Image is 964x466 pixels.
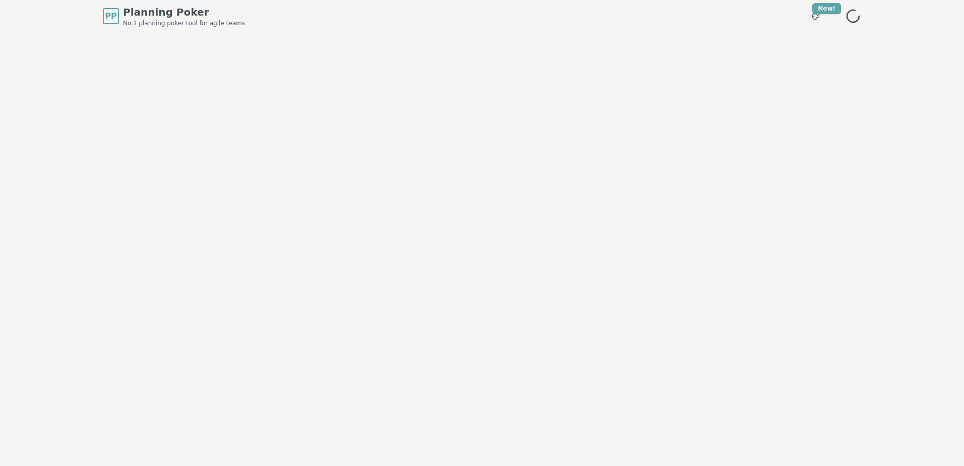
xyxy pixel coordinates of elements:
span: PP [105,10,116,22]
span: Planning Poker [123,5,245,19]
a: PPPlanning PokerNo.1 planning poker tool for agile teams [103,5,245,27]
button: New! [807,7,825,25]
span: No.1 planning poker tool for agile teams [123,19,245,27]
div: New! [812,3,841,14]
